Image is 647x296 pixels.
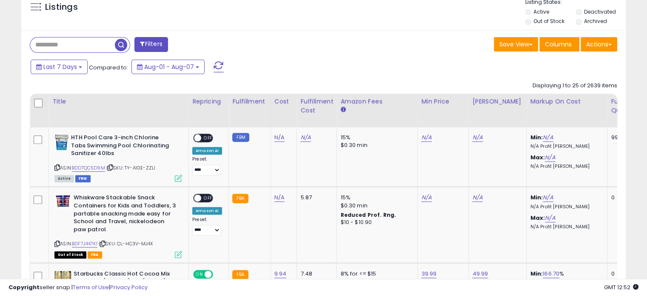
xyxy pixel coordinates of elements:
[543,133,553,142] a: N/A
[530,193,543,201] b: Min:
[533,8,549,15] label: Active
[611,134,637,141] div: 99
[99,240,153,247] span: | SKU: CL-HC3V-MJ4X
[52,97,185,106] div: Title
[530,270,601,286] div: %
[54,194,71,208] img: 419NqGKF-QL._SL40_.jpg
[421,270,436,278] a: 39.99
[274,193,285,202] a: N/A
[232,133,249,142] small: FBM
[611,97,640,115] div: Fulfillable Quantity
[300,270,330,278] div: 7.48
[533,17,564,25] label: Out of Stock
[543,270,559,278] a: 166.70
[340,270,411,278] div: 8% for <= $15
[530,270,543,278] b: Min:
[472,193,482,202] a: N/A
[201,195,215,202] span: OFF
[421,133,431,142] a: N/A
[340,219,411,226] div: $10 - $10.90
[192,147,222,155] div: Amazon AI
[71,134,174,160] b: HTH Pool Care 3-inch Chlorine Tabs Swimming Pool Chlorinating Sanitizer 40lbs
[72,164,105,172] a: B0DTQC5D9M
[300,133,311,142] a: N/A
[45,1,78,13] h5: Listings
[192,207,222,215] div: Amazon AI
[74,194,177,236] b: Whiskware Stackable Snack Containers for Kids and Toddlers, 3 partable snacking made easy for Sch...
[584,8,616,15] label: Deactivated
[530,204,601,210] p: N/A Profit [PERSON_NAME]
[530,97,604,106] div: Markup on Cost
[43,63,77,71] span: Last 7 Days
[54,270,71,287] img: 51WrV0DLLjL._SL40_.jpg
[192,217,222,236] div: Preset:
[54,134,182,181] div: ASIN:
[54,251,86,259] span: All listings that are currently out of stock and unavailable for purchase on Amazon
[232,194,248,203] small: FBA
[192,156,222,175] div: Preset:
[530,224,601,230] p: N/A Profit [PERSON_NAME]
[472,133,482,142] a: N/A
[110,283,148,291] a: Privacy Policy
[340,134,411,141] div: 15%
[274,97,294,106] div: Cost
[530,164,601,170] p: N/A Profit [PERSON_NAME]
[340,141,411,149] div: $0.30 min
[340,202,411,210] div: $0.30 min
[88,251,102,259] span: FBA
[192,97,225,106] div: Repricing
[144,63,194,71] span: Aug-01 - Aug-07
[604,283,638,291] span: 2025-08-15 12:52 GMT
[611,194,637,201] div: 0
[274,270,287,278] a: 9.94
[31,60,88,74] button: Last 7 Days
[527,94,607,127] th: The percentage added to the cost of goods (COGS) that forms the calculator for Min & Max prices.
[106,164,155,171] span: | SKU: TY-A10E-ZZLI
[581,37,617,52] button: Actions
[530,144,601,149] p: N/A Profit [PERSON_NAME]
[530,214,545,222] b: Max:
[340,97,414,106] div: Amazon Fees
[300,194,330,201] div: 5.87
[73,283,109,291] a: Terms of Use
[545,214,555,222] a: N/A
[340,211,396,218] b: Reduced Prof. Rng.
[54,194,182,257] div: ASIN:
[54,134,69,151] img: 41OGKo85Z6L._SL40_.jpg
[9,283,40,291] strong: Copyright
[494,37,538,52] button: Save View
[530,153,545,161] b: Max:
[530,133,543,141] b: Min:
[54,175,74,182] span: All listings currently available for purchase on Amazon
[74,270,177,288] b: Starbucks Classic Hot Cocoa Mix 30 Ounce (1.87 lbs.) Tin (2 Pack)
[340,194,411,201] div: 15%
[194,271,205,278] span: ON
[232,97,267,106] div: Fulfillment
[274,133,285,142] a: N/A
[421,193,431,202] a: N/A
[201,135,215,142] span: OFF
[584,17,607,25] label: Archived
[300,97,333,115] div: Fulfillment Cost
[545,153,555,162] a: N/A
[539,37,579,52] button: Columns
[72,240,97,247] a: B0F7J447K1
[421,97,465,106] div: Min Price
[472,97,523,106] div: [PERSON_NAME]
[340,106,345,114] small: Amazon Fees.
[472,270,488,278] a: 49.99
[75,175,91,182] span: FBM
[9,284,148,292] div: seller snap | |
[89,63,128,72] span: Compared to:
[545,40,572,49] span: Columns
[611,270,637,278] div: 0
[232,270,248,279] small: FBA
[533,82,617,90] div: Displaying 1 to 25 of 2639 items
[131,60,205,74] button: Aug-01 - Aug-07
[134,37,168,52] button: Filters
[543,193,553,202] a: N/A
